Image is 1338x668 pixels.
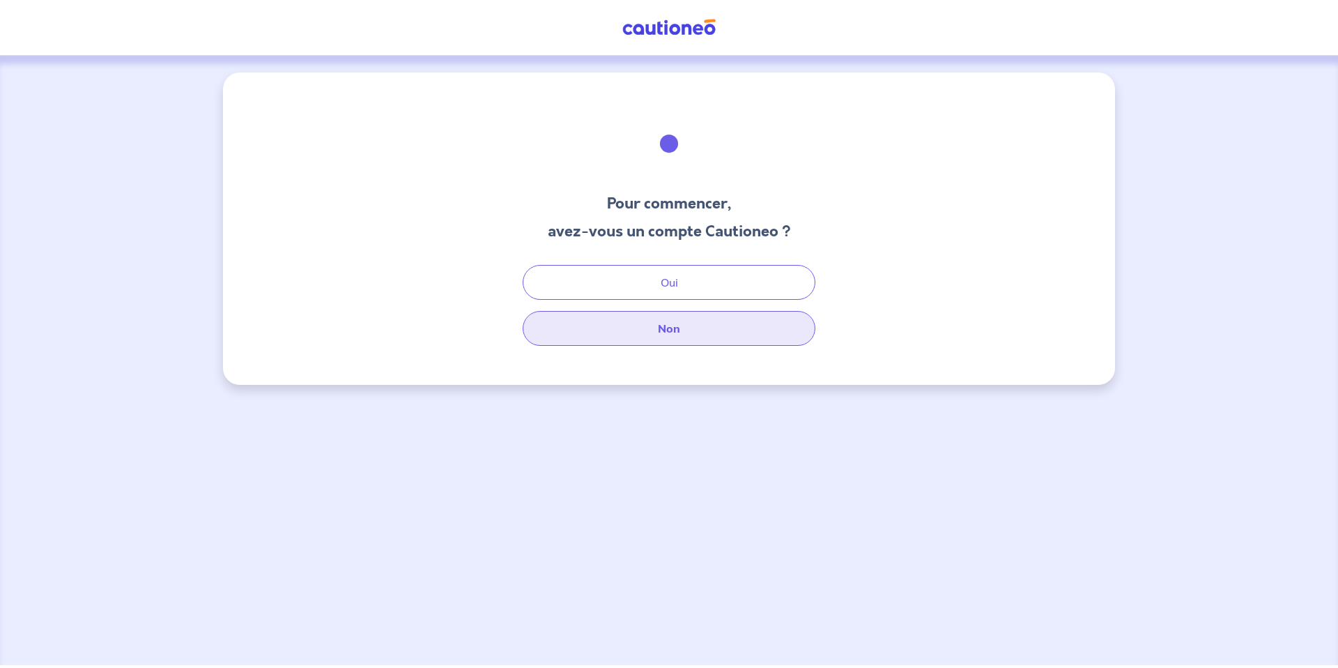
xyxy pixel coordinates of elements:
img: illu_welcome.svg [631,106,707,181]
button: Non [523,311,815,346]
button: Oui [523,265,815,300]
h3: Pour commencer, [548,192,791,215]
img: Cautioneo [617,19,721,36]
h3: avez-vous un compte Cautioneo ? [548,220,791,243]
